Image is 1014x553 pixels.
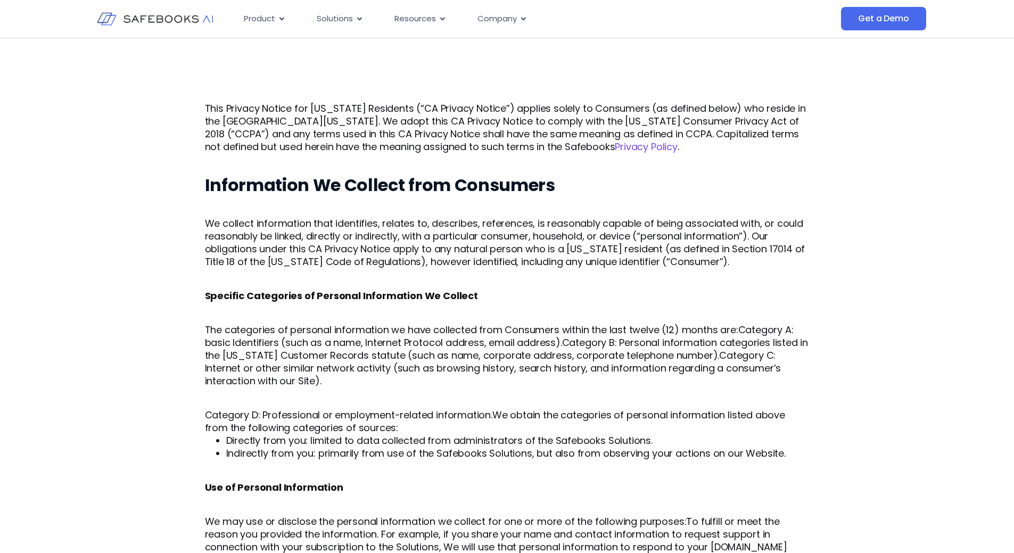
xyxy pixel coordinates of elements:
p: This Privacy Notice for [US_STATE] Residents (“CA Privacy Notice”) applies solely to Consumers (a... [205,102,810,153]
div: Menu Toggle [235,9,735,29]
p: We collect information that identifies, relates to, describes, references, is reasonably capable ... [205,217,810,268]
p: Indirectly from you: primarily from use of the Safebooks Solutions, but also from observing your ... [226,447,810,460]
a: Privacy Policy [615,140,677,153]
strong: Use of Personal Information [205,481,343,494]
span: Resources [394,13,436,25]
p: The categories of personal information we have collected from Consumers within the last twelve (1... [205,324,810,387]
strong: Specific Categories of Personal Information We Collect [205,289,478,302]
span: Solutions [317,13,353,25]
span: Company [477,13,517,25]
p: Directly from you: limited to data collected from administrators of the Safebooks Solutions. [226,434,810,447]
nav: Menu [235,9,735,29]
p: Category D: Professional or employment-related information.We obtain the categories of personal i... [205,409,810,434]
span: Product [244,13,275,25]
h3: Information We Collect from Consumers [205,175,810,196]
span: Get a Demo [858,13,909,24]
a: Get a Demo [841,7,926,30]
